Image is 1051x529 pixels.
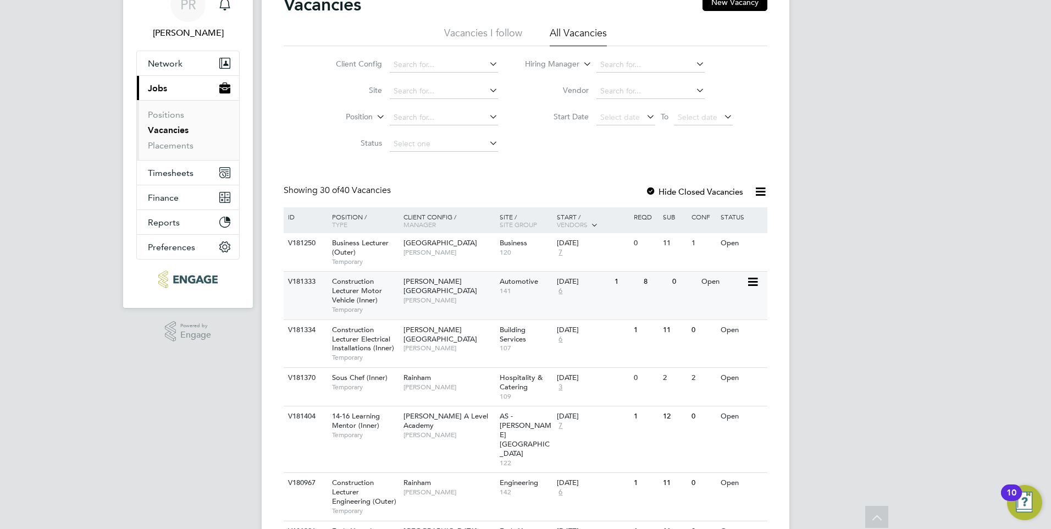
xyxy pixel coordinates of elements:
[612,272,640,292] div: 1
[500,238,527,247] span: Business
[660,320,689,340] div: 11
[718,406,766,427] div: Open
[137,210,239,234] button: Reports
[557,248,564,257] span: 7
[403,220,436,229] span: Manager
[332,373,388,382] span: Sous Chef (Inner)
[285,368,324,388] div: V181370
[136,26,240,40] span: Pallvi Raghvani
[557,326,628,335] div: [DATE]
[557,335,564,344] span: 6
[332,478,396,506] span: Construction Lecturer Engineering (Outer)
[285,272,324,292] div: V181333
[390,136,498,152] input: Select one
[500,277,538,286] span: Automotive
[285,473,324,493] div: V180967
[689,368,717,388] div: 2
[500,478,538,487] span: Engineering
[137,76,239,100] button: Jobs
[148,140,193,151] a: Placements
[660,406,689,427] div: 12
[689,207,717,226] div: Conf
[148,125,189,135] a: Vacancies
[660,368,689,388] div: 2
[332,353,398,362] span: Temporary
[332,220,347,229] span: Type
[641,272,670,292] div: 8
[180,321,211,330] span: Powered by
[332,257,398,266] span: Temporary
[500,392,552,401] span: 109
[403,344,494,352] span: [PERSON_NAME]
[500,344,552,352] span: 107
[718,207,766,226] div: Status
[678,112,717,122] span: Select date
[148,168,193,178] span: Timesheets
[631,233,660,254] div: 0
[660,473,689,493] div: 11
[403,478,431,487] span: Rainham
[319,59,382,69] label: Client Config
[401,207,497,234] div: Client Config /
[332,411,380,430] span: 14-16 Learning Mentor (Inner)
[500,459,552,467] span: 122
[324,207,401,234] div: Position /
[332,383,398,392] span: Temporary
[550,26,607,46] li: All Vacancies
[500,220,537,229] span: Site Group
[718,473,766,493] div: Open
[403,296,494,305] span: [PERSON_NAME]
[557,220,588,229] span: Vendors
[320,185,340,196] span: 30 of
[285,406,324,427] div: V181404
[600,112,640,122] span: Select date
[557,373,628,383] div: [DATE]
[525,112,589,122] label: Start Date
[332,431,398,439] span: Temporary
[554,207,631,235] div: Start /
[500,411,551,458] span: AS - [PERSON_NAME][GEOGRAPHIC_DATA]
[670,272,698,292] div: 0
[137,100,239,160] div: Jobs
[718,320,766,340] div: Open
[557,421,564,431] span: 7
[557,239,628,248] div: [DATE]
[645,186,743,197] label: Hide Closed Vacancies
[718,233,766,254] div: Open
[137,51,239,75] button: Network
[500,373,543,392] span: Hospitality & Catering
[403,248,494,257] span: [PERSON_NAME]
[158,271,217,288] img: ncclondon-logo-retina.png
[180,330,211,340] span: Engage
[284,185,393,196] div: Showing
[403,431,494,439] span: [PERSON_NAME]
[660,207,689,226] div: Sub
[332,506,398,515] span: Temporary
[699,272,746,292] div: Open
[660,233,689,254] div: 11
[285,320,324,340] div: V181334
[596,57,705,73] input: Search for...
[390,57,498,73] input: Search for...
[165,321,212,342] a: Powered byEngage
[689,473,717,493] div: 0
[309,112,373,123] label: Position
[500,286,552,295] span: 141
[285,233,324,254] div: V181250
[500,488,552,497] span: 142
[444,26,522,46] li: Vacancies I follow
[285,207,324,226] div: ID
[148,58,182,69] span: Network
[718,368,766,388] div: Open
[631,473,660,493] div: 1
[516,59,579,70] label: Hiring Manager
[631,368,660,388] div: 0
[148,83,167,93] span: Jobs
[332,238,389,257] span: Business Lecturer (Outer)
[403,277,477,295] span: [PERSON_NAME][GEOGRAPHIC_DATA]
[557,383,564,392] span: 3
[631,320,660,340] div: 1
[557,488,564,497] span: 6
[137,235,239,259] button: Preferences
[148,242,195,252] span: Preferences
